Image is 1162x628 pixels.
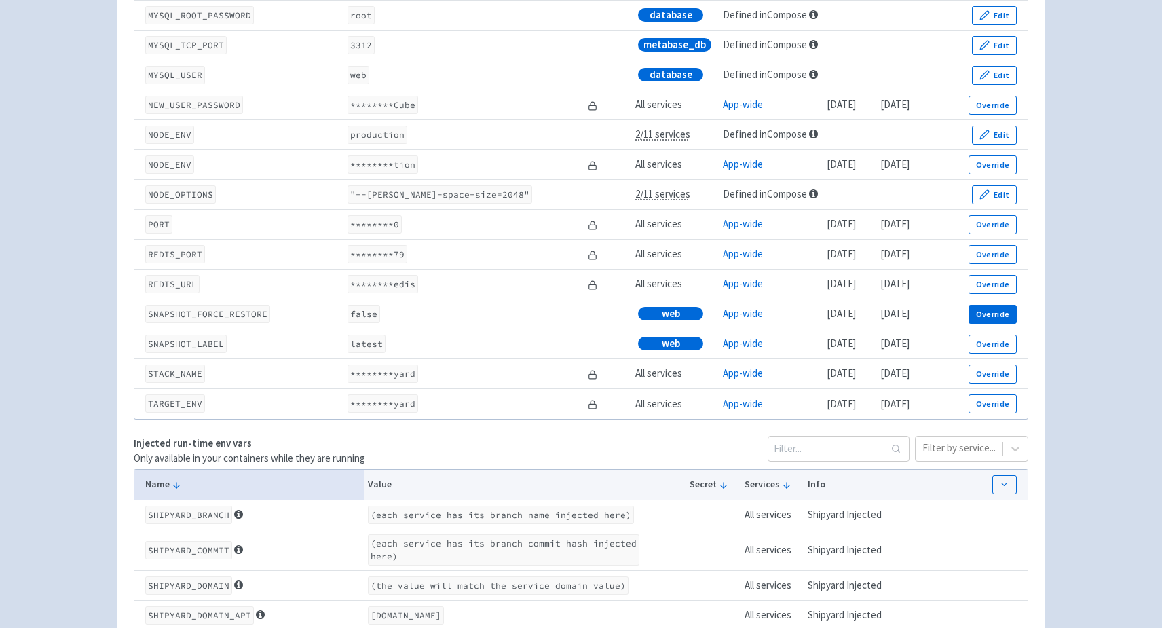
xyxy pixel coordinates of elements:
button: Override [969,275,1017,294]
code: SNAPSHOT_FORCE_RESTORE [145,305,270,323]
td: All services [631,150,719,180]
a: Defined in Compose [723,128,807,141]
span: 2/11 services [635,128,690,141]
time: [DATE] [827,307,856,320]
code: SNAPSHOT_LABEL [145,335,227,353]
code: SHIPYARD_DOMAIN_API [145,606,254,625]
time: [DATE] [827,98,856,111]
button: Override [969,305,1017,324]
a: App-wide [723,277,763,290]
td: Shipyard Injected [804,530,899,570]
button: Override [969,365,1017,384]
td: All services [631,210,719,240]
input: Filter... [768,436,910,462]
code: (each service has its branch name injected here) [368,506,634,524]
button: Edit [972,6,1017,25]
td: All services [631,90,719,120]
a: Defined in Compose [723,187,807,200]
code: PORT [145,215,172,234]
time: [DATE] [880,158,910,170]
button: Override [969,215,1017,234]
code: root [348,6,375,24]
button: Override [969,335,1017,354]
th: Value [364,470,686,500]
time: [DATE] [880,397,910,410]
a: Defined in Compose [723,8,807,21]
td: All services [631,270,719,299]
button: Secret [690,477,735,492]
code: (each service has its branch commit hash injected here) [368,534,639,566]
code: NODE_ENV [145,126,194,144]
code: NODE_ENV [145,155,194,174]
td: All services [631,359,719,389]
button: Edit [972,66,1017,85]
button: Edit [972,126,1017,145]
a: App-wide [723,367,763,380]
button: Edit [972,36,1017,55]
code: web [348,66,369,84]
time: [DATE] [827,397,856,410]
span: database [650,68,692,81]
time: [DATE] [880,247,910,260]
a: Defined in Compose [723,68,807,81]
code: SHIPYARD_DOMAIN [145,576,232,595]
a: App-wide [723,158,763,170]
span: database [650,8,692,22]
time: [DATE] [827,217,856,230]
a: App-wide [723,247,763,260]
td: Shipyard Injected [804,570,899,600]
code: MYSQL_TCP_PORT [145,36,227,54]
code: REDIS_URL [145,275,200,293]
code: MYSQL_USER [145,66,205,84]
button: Override [969,394,1017,413]
td: Shipyard Injected [804,500,899,530]
code: NEW_USER_PASSWORD [145,96,243,114]
button: Override [969,245,1017,264]
td: All services [631,389,719,419]
code: SHIPYARD_BRANCH [145,506,232,524]
span: 2/11 services [635,187,690,200]
time: [DATE] [880,337,910,350]
a: App-wide [723,397,763,410]
span: web [662,307,680,320]
time: [DATE] [827,367,856,380]
a: App-wide [723,98,763,111]
code: false [348,305,380,323]
td: All services [740,500,804,530]
td: All services [740,530,804,570]
time: [DATE] [827,247,856,260]
code: (the value will match the service domain value) [368,576,629,595]
a: App-wide [723,307,763,320]
a: Defined in Compose [723,38,807,51]
td: All services [740,570,804,600]
time: [DATE] [880,367,910,380]
time: [DATE] [827,158,856,170]
strong: Injected run-time env vars [134,437,252,449]
button: Override [969,96,1017,115]
a: App-wide [723,337,763,350]
button: Override [969,155,1017,174]
time: [DATE] [880,307,910,320]
a: App-wide [723,217,763,230]
th: Info [804,470,899,500]
code: production [348,126,407,144]
code: SHIPYARD_COMMIT [145,541,232,559]
code: TARGET_ENV [145,394,205,413]
span: web [662,337,680,350]
code: MYSQL_ROOT_PASSWORD [145,6,254,24]
time: [DATE] [880,98,910,111]
code: latest [348,335,386,353]
button: Name [145,477,360,492]
button: Services [745,477,800,492]
time: [DATE] [880,277,910,290]
code: [DOMAIN_NAME] [368,606,444,625]
code: 3312 [348,36,375,54]
button: Edit [972,185,1017,204]
code: "--[PERSON_NAME]-space-size=2048" [348,185,532,204]
code: NODE_OPTIONS [145,185,216,204]
time: [DATE] [827,337,856,350]
td: All services [631,240,719,270]
p: Only available in your containers while they are running [134,451,365,466]
code: REDIS_PORT [145,245,205,263]
time: [DATE] [827,277,856,290]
